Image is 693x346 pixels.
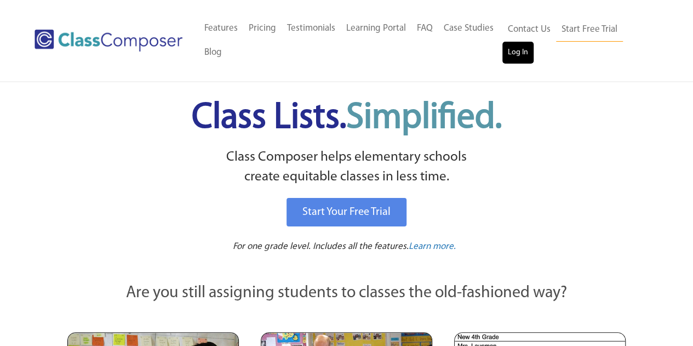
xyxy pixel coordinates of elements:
a: Case Studies [438,16,499,41]
a: Testimonials [282,16,341,41]
a: Start Free Trial [556,18,623,42]
nav: Header Menu [502,18,650,64]
a: Log In [502,42,534,64]
span: Learn more. [409,242,456,251]
a: Pricing [243,16,282,41]
p: Are you still assigning students to classes the old-fashioned way? [67,281,626,305]
p: Class Composer helps elementary schools create equitable classes in less time. [66,148,628,188]
a: Contact Us [502,18,556,42]
span: Class Lists. [192,100,502,136]
a: Features [199,16,243,41]
a: Start Your Free Trial [287,198,406,226]
span: Simplified. [346,100,502,136]
img: Class Composer [35,30,182,52]
a: FAQ [411,16,438,41]
a: Learning Portal [341,16,411,41]
a: Blog [199,41,227,65]
a: Learn more. [409,240,456,254]
span: For one grade level. Includes all the features. [233,242,409,251]
span: Start Your Free Trial [302,207,391,218]
nav: Header Menu [199,16,502,65]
